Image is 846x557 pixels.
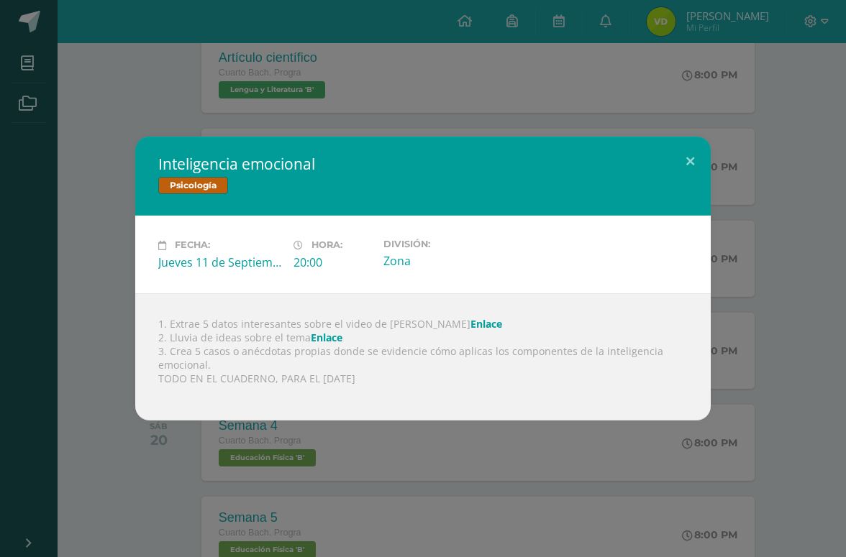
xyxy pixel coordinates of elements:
span: Fecha: [175,240,210,251]
div: Jueves 11 de Septiembre [158,254,282,270]
div: 20:00 [294,254,372,270]
span: Psicología [158,177,228,194]
a: Enlace [470,317,502,331]
a: Enlace [311,331,342,344]
label: División: [383,239,507,249]
button: Close (Esc) [670,137,711,185]
div: 1. Extrae 5 datos interesantes sobre el video de [PERSON_NAME] 2. Lluvia de ideas sobre el tema 3... [135,293,711,420]
div: Zona [383,253,507,269]
span: Hora: [311,240,342,251]
h2: Inteligencia emocional [158,154,688,174]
